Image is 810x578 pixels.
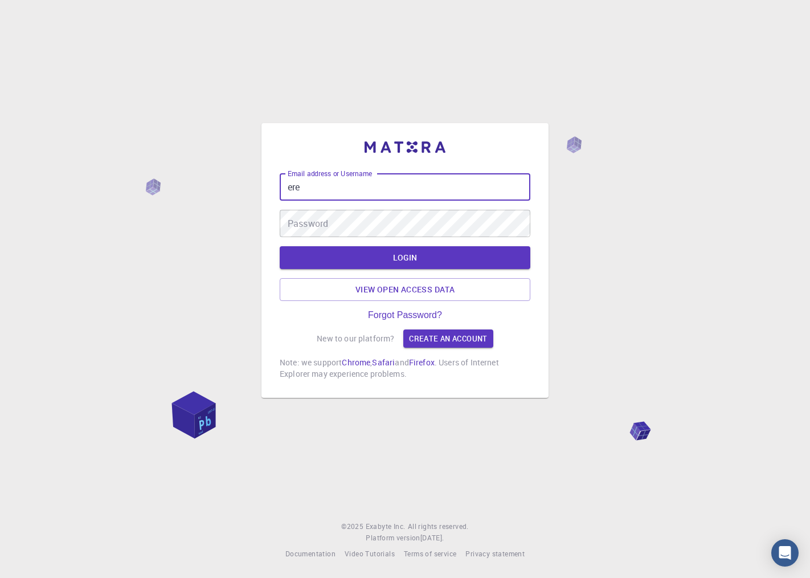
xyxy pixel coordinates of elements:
a: Terms of service [404,548,456,560]
button: LOGIN [280,246,530,269]
span: All rights reserved. [408,521,469,532]
a: Documentation [285,548,336,560]
div: Open Intercom Messenger [771,539,799,567]
label: Email address or Username [288,169,372,178]
a: Firefox [409,357,435,368]
span: Platform version [366,532,420,544]
span: Video Tutorials [345,549,395,558]
span: © 2025 [341,521,365,532]
a: View open access data [280,278,530,301]
a: Create an account [403,329,493,348]
span: Documentation [285,549,336,558]
a: Chrome [342,357,370,368]
span: Exabyte Inc. [366,522,406,531]
a: Safari [372,357,395,368]
p: Note: we support , and . Users of Internet Explorer may experience problems. [280,357,530,380]
span: Privacy statement [465,549,525,558]
a: [DATE]. [420,532,444,544]
span: [DATE] . [420,533,444,542]
a: Video Tutorials [345,548,395,560]
a: Forgot Password? [368,310,442,320]
a: Exabyte Inc. [366,521,406,532]
span: Terms of service [404,549,456,558]
a: Privacy statement [465,548,525,560]
p: New to our platform? [317,333,394,344]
